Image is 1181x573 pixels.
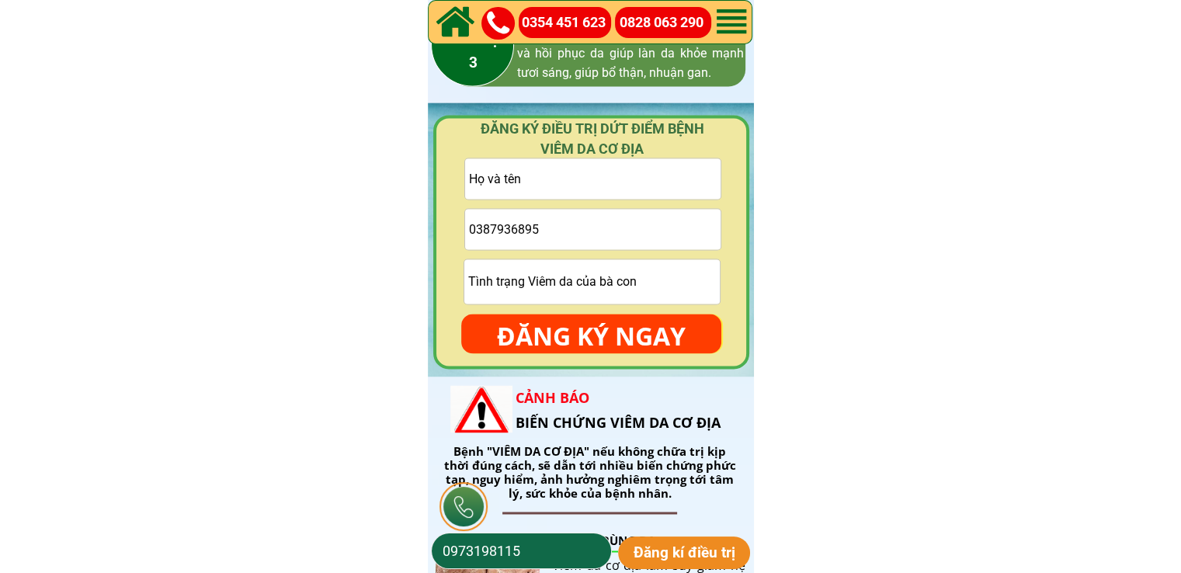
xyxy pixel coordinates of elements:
a: 0354 451 623 [522,12,613,34]
input: Vui lòng nhập ĐÚNG SỐ ĐIỆN THOẠI [465,209,721,249]
div: Bệnh "VIÊM DA CƠ ĐỊA" nếu không chữa trị kịp thời đúng cách, sẽ dẫn tới nhiều biến chứng phức tạp... [441,444,739,500]
p: ĐĂNG KÝ NGAY [461,314,721,359]
input: Tình trạng Viêm da của bà con [464,259,720,304]
h2: BIẾN CHỨNG VIÊM DA CƠ ĐỊA [516,385,746,436]
h3: GIAI ĐOẠN 3 [396,28,551,75]
span: Nâng cao hệ miễn dịch, tăng độ đàn hồi và hồi phục da giúp làn da khỏe mạnh tươi sáng, giúp bổ th... [517,26,744,80]
input: Số điện thoại [439,533,604,568]
a: 0828 063 290 [620,12,712,34]
input: Họ và tên [465,158,721,199]
h4: ĐĂNG KÝ ĐIỀU TRỊ DỨT ĐIỂM BỆNH VIÊM DA CƠ ĐỊA [458,119,727,158]
span: CẢNH BÁO [516,388,589,407]
p: Đăng kí điều trị [618,537,751,569]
